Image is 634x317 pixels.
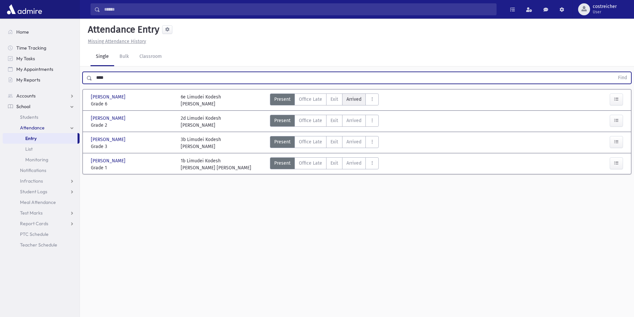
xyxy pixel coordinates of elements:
[593,4,617,9] span: costreicher
[3,133,78,144] a: Entry
[85,24,159,35] h5: Attendance Entry
[274,160,291,167] span: Present
[3,197,80,208] a: Meal Attendance
[270,157,379,171] div: AttTypes
[85,39,146,44] a: Missing Attendance History
[346,138,361,145] span: Arrived
[330,160,338,167] span: Exit
[20,231,49,237] span: PTC Schedule
[3,176,80,186] a: Infractions
[91,122,174,129] span: Grade 2
[25,146,33,152] span: List
[270,136,379,150] div: AttTypes
[330,117,338,124] span: Exit
[20,114,38,120] span: Students
[20,189,47,195] span: Student Logs
[16,103,30,109] span: School
[91,48,114,66] a: Single
[16,66,53,72] span: My Appointments
[270,115,379,129] div: AttTypes
[20,210,43,216] span: Test Marks
[181,136,221,150] div: 3b Limudei Kodesh [PERSON_NAME]
[91,157,127,164] span: [PERSON_NAME]
[270,93,379,107] div: AttTypes
[3,229,80,239] a: PTC Schedule
[3,90,80,101] a: Accounts
[91,115,127,122] span: [PERSON_NAME]
[299,138,322,145] span: Office Late
[3,165,80,176] a: Notifications
[3,101,80,112] a: School
[16,45,46,51] span: Time Tracking
[3,186,80,197] a: Student Logs
[3,112,80,122] a: Students
[91,164,174,171] span: Grade 1
[134,48,167,66] a: Classroom
[346,160,361,167] span: Arrived
[25,157,48,163] span: Monitoring
[20,242,57,248] span: Teacher Schedule
[3,53,80,64] a: My Tasks
[181,93,221,107] div: 6e Limudei Kodesh [PERSON_NAME]
[20,221,48,227] span: Report Cards
[20,199,56,205] span: Meal Attendance
[114,48,134,66] a: Bulk
[25,135,37,141] span: Entry
[3,239,80,250] a: Teacher Schedule
[91,143,174,150] span: Grade 3
[299,160,322,167] span: Office Late
[3,75,80,85] a: My Reports
[346,117,361,124] span: Arrived
[274,138,291,145] span: Present
[91,93,127,100] span: [PERSON_NAME]
[91,136,127,143] span: [PERSON_NAME]
[3,122,80,133] a: Attendance
[181,115,221,129] div: 2d Limudei Kodesh [PERSON_NAME]
[346,96,361,103] span: Arrived
[299,117,322,124] span: Office Late
[5,3,44,16] img: AdmirePro
[3,144,80,154] a: List
[20,167,46,173] span: Notifications
[593,9,617,15] span: User
[299,96,322,103] span: Office Late
[3,154,80,165] a: Monitoring
[20,125,45,131] span: Attendance
[330,138,338,145] span: Exit
[181,157,251,171] div: 1b Limudei Kodesh [PERSON_NAME] [PERSON_NAME]
[16,93,36,99] span: Accounts
[330,96,338,103] span: Exit
[3,27,80,37] a: Home
[16,29,29,35] span: Home
[3,208,80,218] a: Test Marks
[16,56,35,62] span: My Tasks
[20,178,43,184] span: Infractions
[3,218,80,229] a: Report Cards
[88,39,146,44] u: Missing Attendance History
[274,96,291,103] span: Present
[16,77,40,83] span: My Reports
[3,64,80,75] a: My Appointments
[91,100,174,107] span: Grade 6
[614,72,631,83] button: Find
[3,43,80,53] a: Time Tracking
[274,117,291,124] span: Present
[100,3,496,15] input: Search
